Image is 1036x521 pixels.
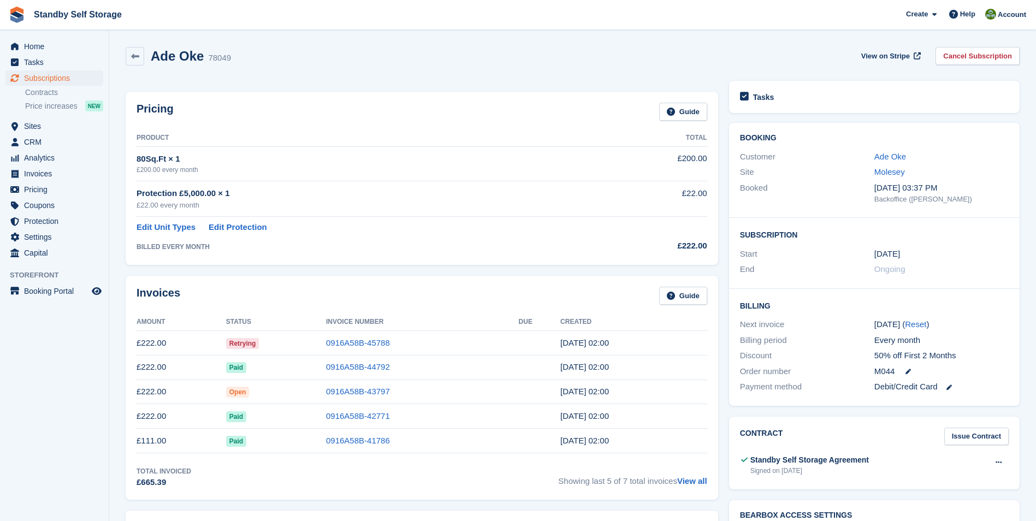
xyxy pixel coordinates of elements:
[5,150,103,165] a: menu
[137,153,601,165] div: 80Sq.Ft × 1
[874,182,1009,194] div: [DATE] 03:37 PM
[558,466,707,489] span: Showing last 5 of 7 total invoices
[874,365,895,378] span: M044
[137,404,226,429] td: £222.00
[24,134,90,150] span: CRM
[24,245,90,260] span: Capital
[24,150,90,165] span: Analytics
[601,146,707,181] td: £200.00
[998,9,1026,20] span: Account
[659,287,707,305] a: Guide
[874,194,1009,205] div: Backoffice ([PERSON_NAME])
[5,229,103,245] a: menu
[560,338,609,347] time: 2025-08-21 01:00:19 UTC
[560,411,609,421] time: 2025-05-21 01:00:54 UTC
[326,411,390,421] a: 0916A58B-42771
[24,55,90,70] span: Tasks
[90,285,103,298] a: Preview store
[326,338,390,347] a: 0916A58B-45788
[137,331,226,356] td: £222.00
[5,198,103,213] a: menu
[9,7,25,23] img: stora-icon-8386f47178a22dfd0bd8f6a31ec36ba5ce8667c1dd55bd0f319d3a0aa187defe.svg
[5,182,103,197] a: menu
[137,103,174,121] h2: Pricing
[740,300,1009,311] h2: Billing
[857,47,923,65] a: View on Stripe
[740,263,874,276] div: End
[960,9,975,20] span: Help
[874,350,1009,362] div: 50% off First 2 Months
[5,214,103,229] a: menu
[740,428,783,446] h2: Contract
[24,70,90,86] span: Subscriptions
[560,436,609,445] time: 2025-04-21 01:00:27 UTC
[560,313,707,331] th: Created
[24,229,90,245] span: Settings
[740,334,874,347] div: Billing period
[24,214,90,229] span: Protection
[137,165,601,175] div: £200.00 every month
[226,411,246,422] span: Paid
[137,476,191,489] div: £665.39
[326,436,390,445] a: 0916A58B-41786
[905,319,926,329] a: Reset
[874,318,1009,331] div: [DATE] ( )
[874,248,900,260] time: 2025-03-21 01:00:00 UTC
[137,187,601,200] div: Protection £5,000.00 × 1
[24,198,90,213] span: Coupons
[740,151,874,163] div: Customer
[985,9,996,20] img: Steve Hambridge
[740,134,1009,143] h2: Booking
[326,387,390,396] a: 0916A58B-43797
[25,100,103,112] a: Price increases NEW
[85,100,103,111] div: NEW
[5,70,103,86] a: menu
[601,240,707,252] div: £222.00
[874,334,1009,347] div: Every month
[10,270,109,281] span: Storefront
[24,283,90,299] span: Booking Portal
[519,313,561,331] th: Due
[677,476,707,486] a: View all
[874,167,905,176] a: Molesey
[326,313,519,331] th: Invoice Number
[659,103,707,121] a: Guide
[25,101,78,111] span: Price increases
[560,362,609,371] time: 2025-07-21 01:00:24 UTC
[226,387,250,398] span: Open
[24,39,90,54] span: Home
[209,221,267,234] a: Edit Protection
[29,5,126,23] a: Standby Self Storage
[137,355,226,380] td: £222.00
[151,49,204,63] h2: Ade Oke
[326,362,390,371] a: 0916A58B-44792
[226,338,259,349] span: Retrying
[5,39,103,54] a: menu
[5,55,103,70] a: menu
[740,248,874,260] div: Start
[5,119,103,134] a: menu
[137,242,601,252] div: BILLED EVERY MONTH
[5,245,103,260] a: menu
[874,264,905,274] span: Ongoing
[936,47,1020,65] a: Cancel Subscription
[226,436,246,447] span: Paid
[5,134,103,150] a: menu
[740,511,1009,520] h2: BearBox Access Settings
[137,287,180,305] h2: Invoices
[137,200,601,211] div: £22.00 every month
[750,454,869,466] div: Standby Self Storage Agreement
[601,129,707,147] th: Total
[740,166,874,179] div: Site
[740,365,874,378] div: Order number
[208,52,231,64] div: 78049
[944,428,1009,446] a: Issue Contract
[24,182,90,197] span: Pricing
[750,466,869,476] div: Signed on [DATE]
[753,92,774,102] h2: Tasks
[137,380,226,404] td: £222.00
[601,181,707,217] td: £22.00
[560,387,609,396] time: 2025-06-21 01:00:38 UTC
[861,51,910,62] span: View on Stripe
[5,283,103,299] a: menu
